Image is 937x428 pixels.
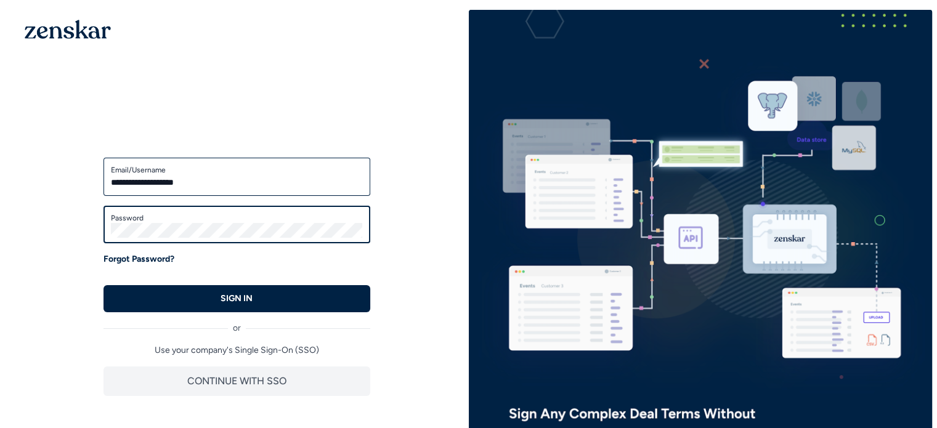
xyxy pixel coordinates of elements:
button: SIGN IN [103,285,370,312]
p: SIGN IN [221,293,253,305]
button: CONTINUE WITH SSO [103,366,370,396]
label: Email/Username [111,165,363,175]
img: 1OGAJ2xQqyY4LXKgY66KYq0eOWRCkrZdAb3gUhuVAqdWPZE9SRJmCz+oDMSn4zDLXe31Ii730ItAGKgCKgCCgCikA4Av8PJUP... [25,20,111,39]
label: Password [111,213,363,223]
a: Forgot Password? [103,253,174,265]
div: or [103,312,370,334]
p: Use your company's Single Sign-On (SSO) [103,344,370,357]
